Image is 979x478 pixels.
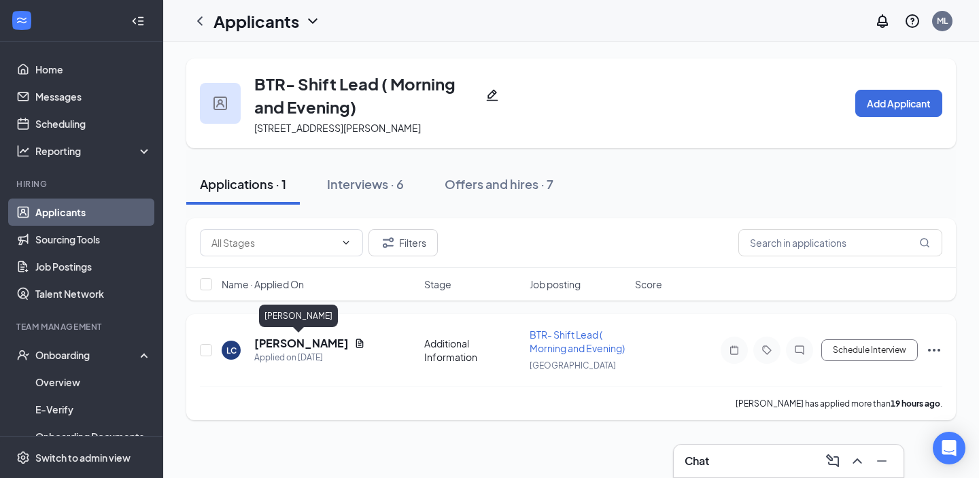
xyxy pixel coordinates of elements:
[926,342,942,358] svg: Ellipses
[846,450,868,472] button: ChevronUp
[254,351,365,364] div: Applied on [DATE]
[424,337,521,364] div: Additional Information
[849,453,865,469] svg: ChevronUp
[327,175,404,192] div: Interviews · 6
[16,321,149,332] div: Team Management
[16,451,30,464] svg: Settings
[822,450,844,472] button: ComposeMessage
[685,454,709,468] h3: Chat
[738,229,942,256] input: Search in applications
[759,345,775,356] svg: Tag
[35,423,152,450] a: Onboarding Documents
[16,144,30,158] svg: Analysis
[35,226,152,253] a: Sourcing Tools
[726,345,742,356] svg: Note
[16,178,149,190] div: Hiring
[891,398,940,409] b: 19 hours ago
[35,253,152,280] a: Job Postings
[15,14,29,27] svg: WorkstreamLogo
[871,450,893,472] button: Minimize
[635,277,662,291] span: Score
[16,348,30,362] svg: UserCheck
[736,398,942,409] p: [PERSON_NAME] has applied more than .
[919,237,930,248] svg: MagnifyingGlass
[380,235,396,251] svg: Filter
[254,122,421,134] span: [STREET_ADDRESS][PERSON_NAME]
[226,345,237,356] div: LC
[259,305,338,327] div: [PERSON_NAME]
[35,110,152,137] a: Scheduling
[305,13,321,29] svg: ChevronDown
[35,83,152,110] a: Messages
[791,345,808,356] svg: ChatInactive
[35,396,152,423] a: E-Verify
[855,90,942,117] button: Add Applicant
[254,72,480,118] h3: BTR- Shift Lead ( Morning and Evening)
[213,10,299,33] h1: Applicants
[874,13,891,29] svg: Notifications
[485,88,499,102] svg: Pencil
[211,235,335,250] input: All Stages
[530,277,581,291] span: Job posting
[368,229,438,256] button: Filter Filters
[35,280,152,307] a: Talent Network
[254,336,349,351] h5: [PERSON_NAME]
[200,175,286,192] div: Applications · 1
[530,328,625,354] span: BTR- Shift Lead ( Morning and Evening)
[35,369,152,396] a: Overview
[213,97,227,110] img: user icon
[825,453,841,469] svg: ComposeMessage
[222,277,304,291] span: Name · Applied On
[131,14,145,28] svg: Collapse
[904,13,921,29] svg: QuestionInfo
[937,15,948,27] div: ML
[35,199,152,226] a: Applicants
[35,56,152,83] a: Home
[530,360,616,371] span: [GEOGRAPHIC_DATA]
[821,339,918,361] button: Schedule Interview
[445,175,553,192] div: Offers and hires · 7
[874,453,890,469] svg: Minimize
[341,237,351,248] svg: ChevronDown
[354,338,365,349] svg: Document
[35,451,131,464] div: Switch to admin view
[192,13,208,29] svg: ChevronLeft
[35,348,140,362] div: Onboarding
[933,432,965,464] div: Open Intercom Messenger
[35,144,152,158] div: Reporting
[424,277,451,291] span: Stage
